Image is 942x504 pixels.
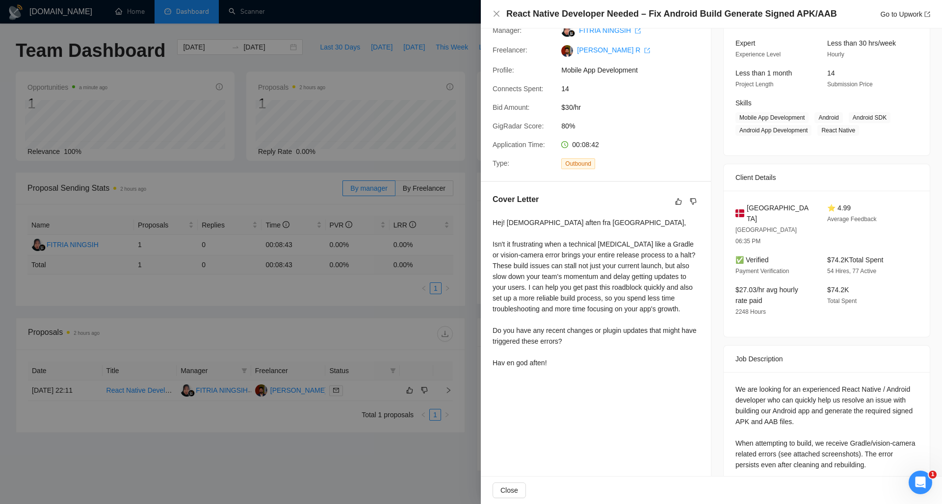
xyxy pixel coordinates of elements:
span: 1 [929,471,937,479]
div: We are looking for an experienced React Native / Android developer who can quickly help us resolv... [735,384,918,470]
span: Less than 1 month [735,69,792,77]
h4: React Native Developer Needed – Fix Android Build Generate Signed APK/AAB [506,8,837,20]
span: [GEOGRAPHIC_DATA] 06:35 PM [735,227,797,245]
span: [GEOGRAPHIC_DATA] [747,202,811,224]
span: like [675,198,682,205]
span: 14 [561,83,708,94]
span: Type: [493,159,509,167]
span: export [635,28,641,34]
button: dislike [687,196,699,207]
span: Freelancer: [493,46,527,54]
span: Connects Spent: [493,85,544,93]
div: Hej! [DEMOGRAPHIC_DATA] aften fra [GEOGRAPHIC_DATA], Isn't it frustrating when a technical [MEDIC... [493,217,699,368]
img: c1R7rmOXyLZgaixXS5tHqrnGcRXyIU2DdaWGJoLNLbxl456HKO-dXqeMDpvzzSUDZ1 [561,45,573,57]
span: 80% [561,121,708,131]
span: Mobile App Development [735,112,809,123]
button: Close [493,482,526,498]
span: 00:08:42 [572,141,599,149]
span: Android App Development [735,125,811,136]
span: Application Time: [493,141,545,149]
span: Bid Amount: [493,103,530,111]
span: $74.2K [827,286,849,294]
span: $74.2K Total Spent [827,256,883,264]
span: $30/hr [561,102,708,113]
span: Experience Level [735,51,781,58]
span: Total Spent [827,298,857,304]
img: gigradar-bm.png [568,30,575,37]
span: export [644,48,650,53]
span: React Native [817,125,859,136]
span: Less than 30 hrs/week [827,39,896,47]
span: Hourly [827,51,844,58]
span: export [924,11,930,17]
span: Average Feedback [827,216,877,223]
span: Project Length [735,81,773,88]
span: Payment Verification [735,268,789,275]
div: Client Details [735,164,918,191]
span: clock-circle [561,141,568,148]
span: Expert [735,39,755,47]
span: Outbound [561,158,595,169]
span: dislike [690,198,697,205]
button: like [673,196,684,207]
span: Android [814,112,842,123]
span: Skills [735,99,752,107]
span: 2248 Hours [735,308,766,315]
button: Close [493,10,500,18]
span: close [493,10,500,18]
span: Android SDK [849,112,890,123]
h5: Cover Letter [493,194,539,205]
span: Mobile App Development [561,65,708,76]
span: GigRadar Score: [493,122,544,130]
span: Submission Price [827,81,873,88]
a: [PERSON_NAME] R export [577,46,650,54]
span: Manager: [493,26,522,34]
span: ⭐ 4.99 [827,204,851,212]
span: 14 [827,69,835,77]
span: $27.03/hr avg hourly rate paid [735,286,798,304]
iframe: Intercom live chat [909,471,932,494]
div: Job Description [735,346,918,372]
img: 🇩🇰 [735,208,744,219]
a: FITRIA NINGSIH export [579,26,641,34]
span: ✅ Verified [735,256,769,264]
span: 54 Hires, 77 Active [827,268,876,275]
a: Go to Upworkexport [880,10,930,18]
span: Profile: [493,66,514,74]
span: Close [500,485,518,496]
